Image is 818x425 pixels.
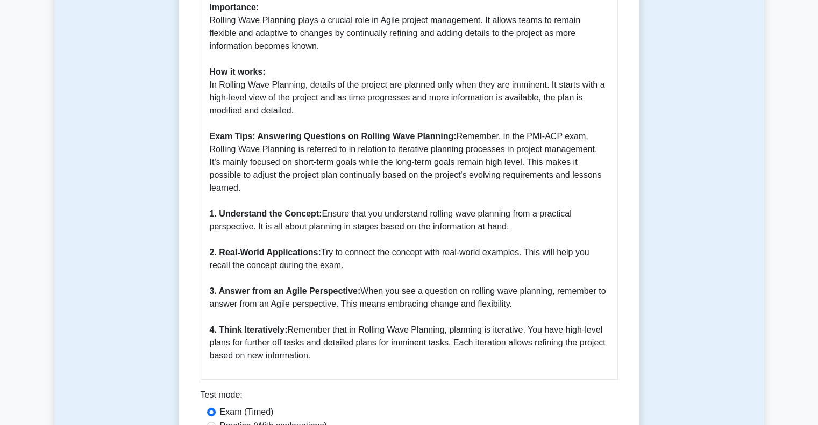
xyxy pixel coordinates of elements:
div: Test mode: [201,388,618,406]
b: 1. Understand the Concept: [210,209,322,218]
b: 4. Think Iteratively: [210,325,288,334]
label: Exam (Timed) [220,406,274,419]
b: Exam Tips: Answering Questions on Rolling Wave Planning: [210,132,457,141]
b: 3. Answer from an Agile Perspective: [210,286,361,296]
b: Importance: [210,3,259,12]
b: How it works: [210,67,266,76]
b: 2. Real-World Applications: [210,248,321,257]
